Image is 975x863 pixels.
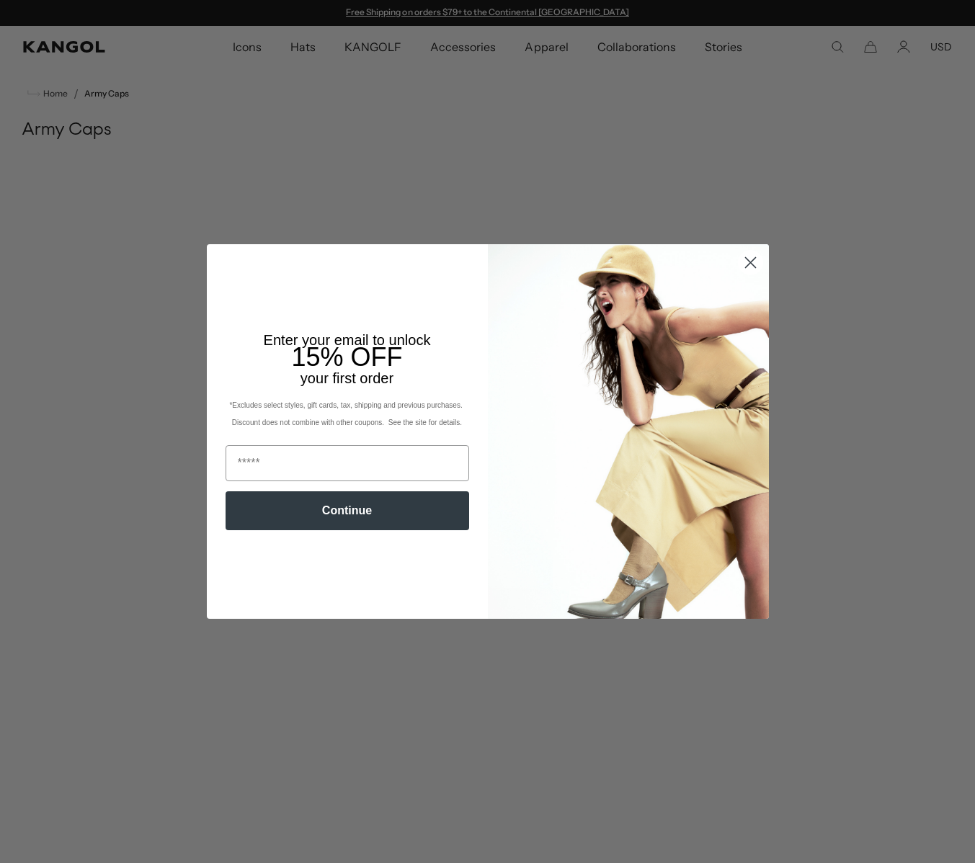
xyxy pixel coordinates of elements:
[291,342,402,372] span: 15% OFF
[226,445,469,481] input: Email
[300,370,393,386] span: your first order
[226,491,469,530] button: Continue
[264,332,431,348] span: Enter your email to unlock
[738,250,763,275] button: Close dialog
[488,244,769,619] img: 93be19ad-e773-4382-80b9-c9d740c9197f.jpeg
[229,401,464,426] span: *Excludes select styles, gift cards, tax, shipping and previous purchases. Discount does not comb...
